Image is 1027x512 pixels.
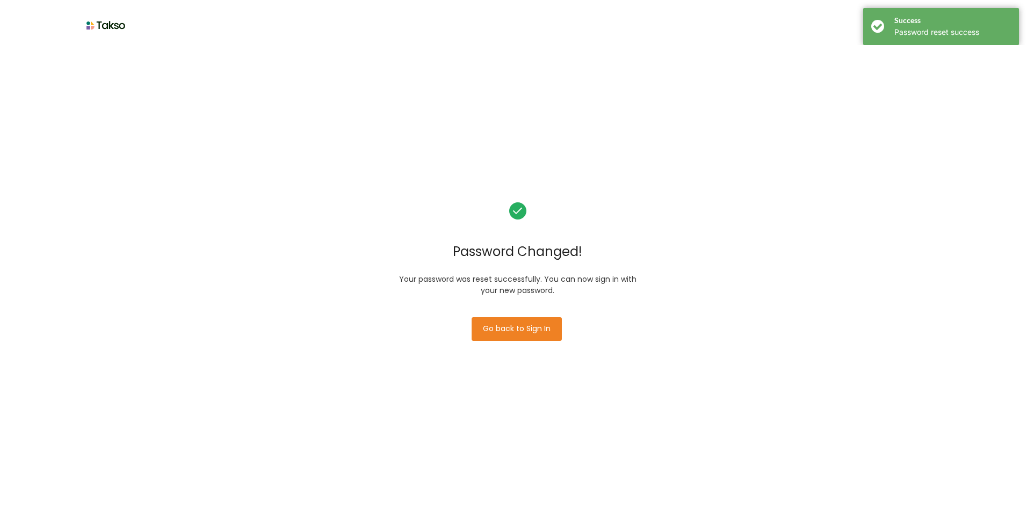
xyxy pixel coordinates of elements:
[375,233,660,262] label: Password Changed!
[481,285,554,296] span: your new password.
[509,202,526,220] img: greenCorrect
[894,28,1011,37] div: Password reset success
[399,274,637,284] span: Your password was reset successfully. You can now sign in with
[894,16,1011,25] h4: Success
[86,17,126,33] img: loginLogo
[472,317,562,341] button: Go back to Sign In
